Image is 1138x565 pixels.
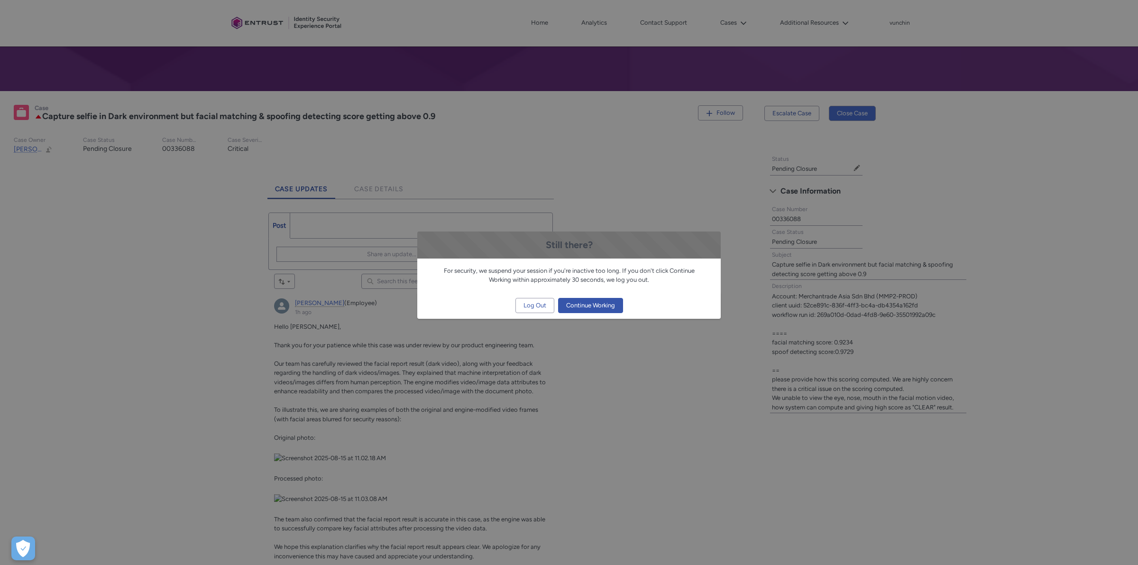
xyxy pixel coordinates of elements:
[566,298,615,313] span: Continue Working
[546,239,593,250] span: Still there?
[444,267,695,284] span: For security, we suspend your session if you're inactive too long. If you don't click Continue Wo...
[558,298,623,313] button: Continue Working
[11,537,35,560] button: Open Preferences
[11,537,35,560] div: Cookie Preferences
[523,298,546,313] span: Log Out
[515,298,554,313] button: Log Out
